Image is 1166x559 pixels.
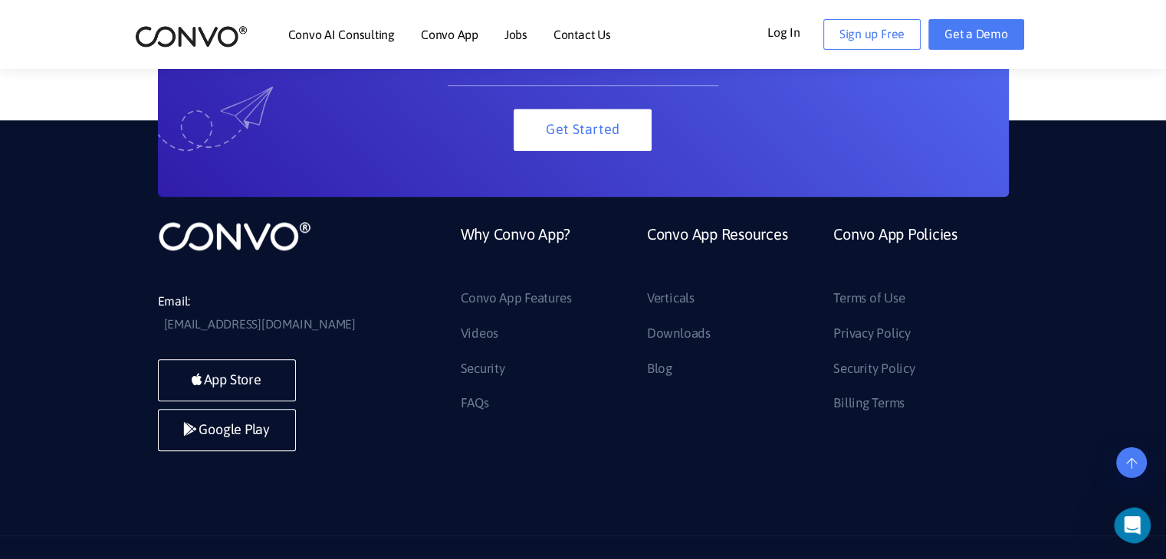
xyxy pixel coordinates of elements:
[833,286,905,311] a: Terms of Use
[647,220,787,286] a: Convo App Resources
[833,357,915,381] a: Security Policy
[461,322,499,346] a: Videos
[449,220,1009,427] div: Footer
[461,391,489,416] a: FAQs
[833,220,957,286] a: Convo App Policies
[1114,507,1161,544] iframe: Intercom live chat
[833,391,905,416] a: Billing Terms
[647,286,695,311] a: Verticals
[514,109,652,151] button: Get Started
[461,286,572,311] a: Convo App Features
[461,220,571,286] a: Why Convo App?
[158,359,296,401] a: App Store
[461,357,505,381] a: Security
[158,409,296,451] a: Google Play
[647,357,672,381] a: Blog
[647,322,711,346] a: Downloads
[158,290,388,336] li: Email:
[833,322,911,346] a: Privacy Policy
[158,220,311,252] img: logo_not_found
[164,313,356,336] a: [EMAIL_ADDRESS][DOMAIN_NAME]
